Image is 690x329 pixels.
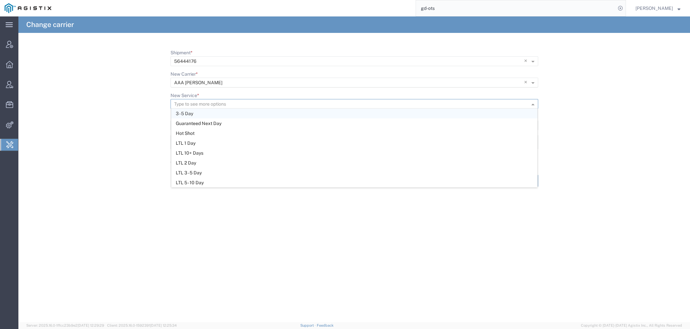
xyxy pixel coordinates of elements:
[176,170,202,175] span: LTL 3 - 5 Day
[524,78,530,88] span: Clear all
[176,160,196,165] span: LTL 2 Day
[171,92,199,99] label: New Service
[176,111,193,116] span: 3 - 5 Day
[176,140,195,146] span: LTL 1 Day
[524,56,530,66] span: Clear all
[150,323,177,327] span: [DATE] 12:25:34
[317,323,333,327] a: Feedback
[176,121,221,126] span: Guaranteed Next Day
[171,114,185,120] label: Broker
[171,109,538,188] div: Options List
[416,0,616,16] input: Search for shipment number, reference number
[635,5,673,12] span: Kaitlyn Hostetler
[171,49,193,56] label: Shipment
[176,180,204,185] span: LTL 5 - 10 Day
[78,323,104,327] span: [DATE] 12:29:29
[26,323,104,327] span: Server: 2025.16.0-1ffcc23b9e2
[26,16,74,33] h4: Change carrier
[176,131,195,136] span: Hot Shot
[635,4,681,12] button: [PERSON_NAME]
[5,3,51,13] img: logo
[581,323,682,328] span: Copyright © [DATE]-[DATE] Agistix Inc., All Rights Reserved
[171,71,198,78] label: New Carrier
[300,323,317,327] a: Support
[176,150,203,156] span: LTL 10+ Days
[107,323,177,327] span: Client: 2025.16.0-1592391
